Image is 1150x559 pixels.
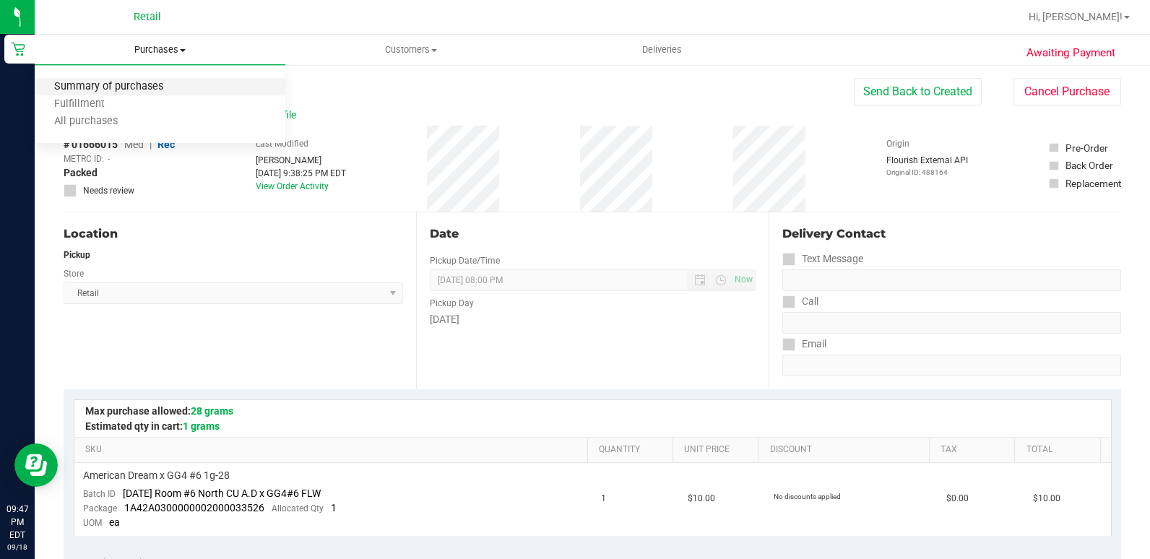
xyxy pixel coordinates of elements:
span: | [150,139,152,150]
label: Origin [886,137,909,150]
a: Total [1026,444,1095,456]
span: Hi, [PERSON_NAME]! [1029,11,1123,22]
span: 28 grams [191,405,233,417]
a: View Order Activity [256,181,329,191]
span: $10.00 [688,492,715,506]
span: Estimated qty in cart: [85,420,220,432]
span: No discounts applied [774,493,841,500]
a: Unit Price [684,444,753,456]
button: Cancel Purchase [1013,78,1121,105]
span: 1 [601,492,606,506]
span: METRC ID: [64,152,104,165]
div: Back Order [1065,158,1113,173]
span: Awaiting Payment [1026,45,1115,61]
div: Date [430,225,756,243]
div: [PERSON_NAME] [256,154,346,167]
p: 09/18 [7,542,28,552]
strong: Pickup [64,250,90,260]
span: UOM [83,518,102,528]
span: Batch ID [83,489,116,499]
a: Customers [285,35,536,65]
span: 1 [331,502,337,513]
span: Package [83,503,117,513]
iframe: Resource center [14,443,58,487]
span: 1A42A0300000002000033526 [124,502,264,513]
span: $0.00 [946,492,969,506]
span: Needs review [83,184,134,197]
a: Tax [941,444,1009,456]
a: Purchases Summary of purchases Fulfillment All purchases [35,35,285,65]
span: Deliveries [623,43,701,56]
span: [DATE] Room #6 North CU A.D x GG4#6 FLW [123,487,321,499]
span: Allocated Qty [272,503,324,513]
div: [DATE] [430,312,756,327]
span: - [108,152,110,165]
p: Original ID: 488164 [886,167,968,178]
label: Store [64,267,84,280]
span: 1 grams [183,420,220,432]
span: Packed [64,165,98,181]
span: American Dream x GG4 #6 1g-28 [83,469,230,482]
div: Pre-Order [1065,141,1108,155]
input: Format: (999) 999-9999 [782,269,1121,291]
div: Flourish External API [886,154,968,178]
span: Purchases [35,43,285,56]
span: # 01666015 [64,137,118,152]
label: Pickup Day [430,297,474,310]
span: $10.00 [1033,492,1060,506]
div: Delivery Contact [782,225,1121,243]
span: Customers [286,43,535,56]
div: [DATE] 9:38:25 PM EDT [256,167,346,180]
label: Last Modified [256,137,308,150]
a: Deliveries [537,35,787,65]
span: Rec [157,139,175,150]
span: Retail [134,11,161,23]
div: Replacement [1065,176,1121,191]
label: Pickup Date/Time [430,254,500,267]
span: All purchases [35,116,137,128]
label: Call [782,291,818,312]
a: Discount [770,444,924,456]
p: 09:47 PM EDT [7,503,28,542]
div: Location [64,225,403,243]
a: SKU [85,444,582,456]
label: Text Message [782,248,863,269]
span: ea [109,516,120,528]
inline-svg: Retail [11,42,25,56]
input: Format: (999) 999-9999 [782,312,1121,334]
span: Summary of purchases [35,81,183,93]
span: Med [124,139,144,150]
a: Quantity [599,444,667,456]
button: Send Back to Created [854,78,982,105]
label: Email [782,334,826,355]
span: Max purchase allowed: [85,405,233,417]
span: Fulfillment [35,98,124,110]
